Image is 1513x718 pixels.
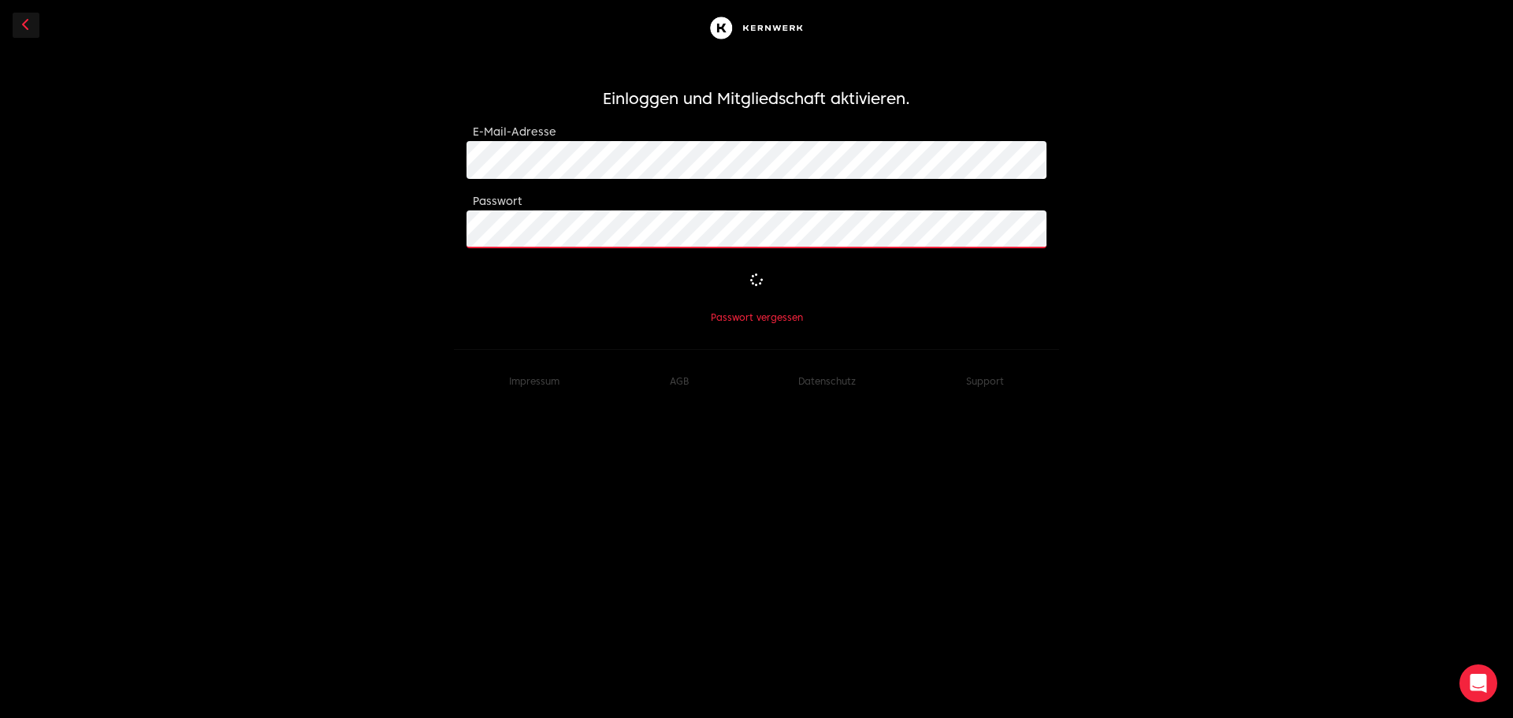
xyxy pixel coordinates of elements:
[798,375,856,387] a: Datenschutz
[966,375,1004,388] button: Support
[509,375,559,387] a: Impressum
[670,375,689,387] a: AGB
[706,13,807,43] img: Kernwerk®
[467,87,1046,110] h1: Einloggen und Mitgliedschaft aktivieren.
[711,311,803,324] button: Passwort vergessen
[1459,664,1497,702] div: Open Intercom Messenger
[473,195,522,207] label: Passwort
[473,125,556,138] label: E-Mail-Adresse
